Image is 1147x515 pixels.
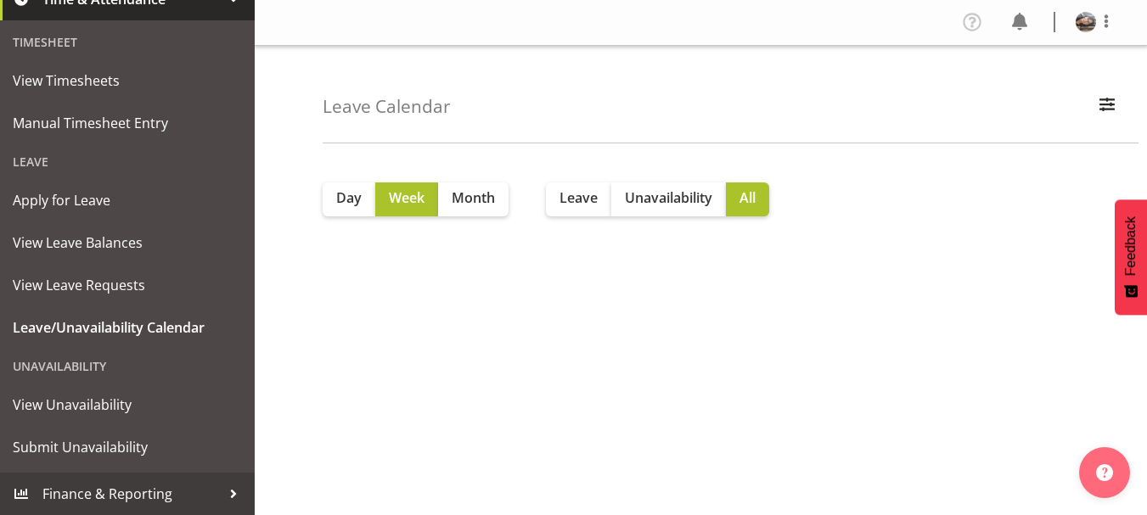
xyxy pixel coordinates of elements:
[4,264,250,306] a: View Leave Requests
[323,182,375,216] button: Day
[4,221,250,264] a: View Leave Balances
[336,188,362,208] span: Day
[726,182,769,216] button: All
[4,383,250,426] a: View Unavailability
[1089,88,1125,126] button: Filter Employees
[4,179,250,221] a: Apply for Leave
[13,110,242,136] span: Manual Timesheet Entry
[375,182,438,216] button: Week
[13,230,242,255] span: View Leave Balances
[739,188,756,208] span: All
[4,306,250,349] a: Leave/Unavailability Calendar
[4,349,250,383] div: Unavailability
[559,188,598,208] span: Leave
[13,315,242,340] span: Leave/Unavailability Calendar
[13,272,242,298] span: View Leave Requests
[323,97,451,116] h4: Leave Calendar
[546,182,611,216] button: Leave
[1123,216,1139,276] span: Feedback
[13,188,242,213] span: Apply for Leave
[13,434,242,460] span: Submit Unavailability
[4,59,250,102] a: View Timesheets
[389,188,425,208] span: Week
[13,392,242,417] span: View Unavailability
[625,188,712,208] span: Unavailability
[4,102,250,144] a: Manual Timesheet Entry
[1115,199,1147,315] button: Feedback - Show survey
[4,144,250,179] div: Leave
[452,188,495,208] span: Month
[13,68,242,93] span: View Timesheets
[4,426,250,468] a: Submit Unavailability
[1096,464,1113,481] img: help-xxl-2.png
[611,182,726,216] button: Unavailability
[1076,12,1096,32] img: lindsay-holland6d975a4b06d72750adc3751bbfb7dc9f.png
[4,25,250,59] div: Timesheet
[42,481,221,507] span: Finance & Reporting
[438,182,509,216] button: Month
